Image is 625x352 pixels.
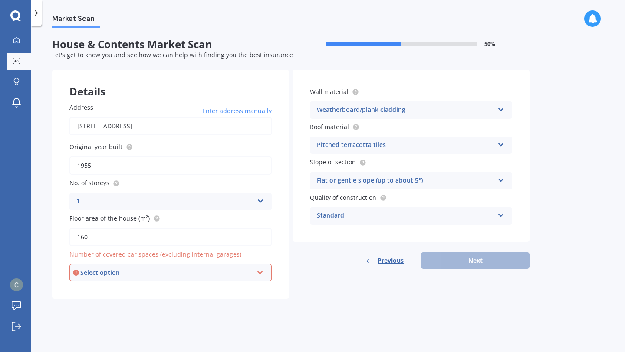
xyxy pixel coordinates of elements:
span: Original year built [69,143,122,151]
span: Wall material [310,88,349,96]
span: Let's get to know you and see how we can help with finding you the best insurance [52,51,293,59]
span: Number of covered car spaces (excluding internal garages) [69,250,241,258]
input: Enter address [69,117,272,135]
span: Address [69,103,93,111]
span: Slope of section [310,158,356,166]
img: ACg8ocJRIO6RoMnUmvUE2o_eJX1sY3mxUFzPohZSL8Fove_evKtlZg=s96-c [10,278,23,291]
span: Enter address manually [202,107,272,115]
input: Enter year [69,156,272,175]
span: Roof material [310,123,349,131]
div: Pitched terracotta tiles [317,140,494,150]
div: Details [52,70,289,96]
span: House & Contents Market Scan [52,38,291,51]
span: No. of storeys [69,179,109,187]
input: Enter floor area [69,228,272,246]
span: Previous [378,254,404,267]
div: Weatherboard/plank cladding [317,105,494,115]
div: Flat or gentle slope (up to about 5°) [317,176,494,186]
div: Select option [80,268,253,277]
span: 50 % [484,41,495,47]
span: Market Scan [52,14,100,26]
div: 1 [76,196,253,207]
span: Quality of construction [310,193,376,202]
div: Standard [317,211,494,221]
span: Floor area of the house (m²) [69,214,150,222]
